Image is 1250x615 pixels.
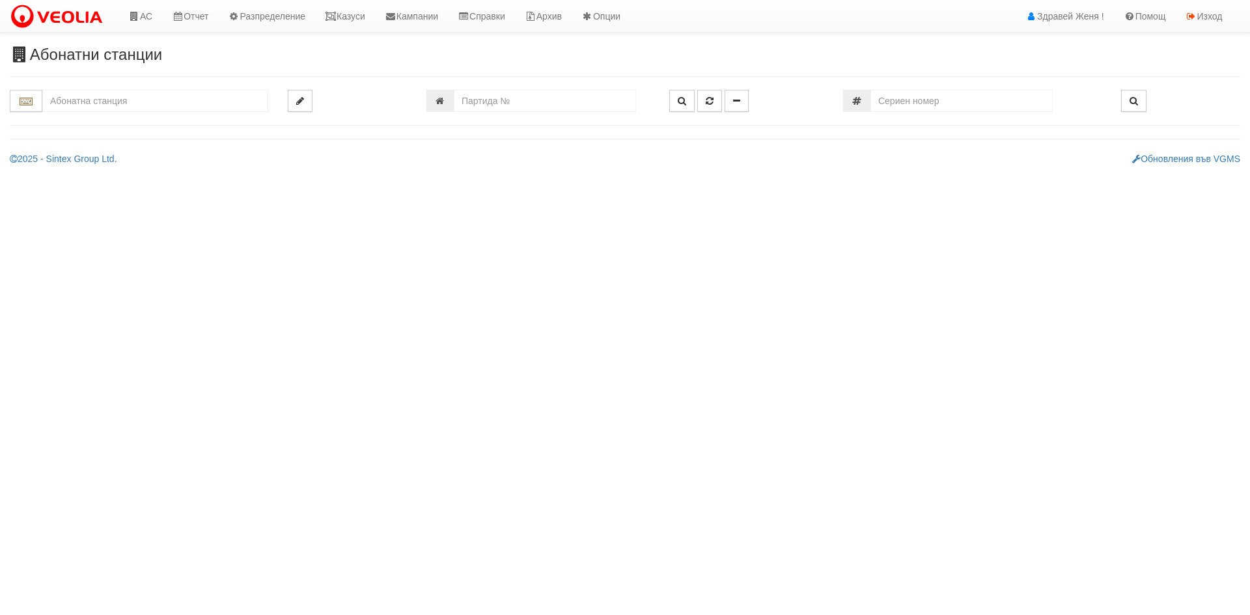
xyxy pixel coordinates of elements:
[10,3,109,31] img: VeoliaLogo.png
[1132,154,1240,164] a: Обновления във VGMS
[454,90,636,112] input: Партида №
[10,154,117,164] a: 2025 - Sintex Group Ltd.
[42,90,268,112] input: Абонатна станция
[10,46,1240,63] h3: Абонатни станции
[870,90,1053,112] input: Сериен номер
